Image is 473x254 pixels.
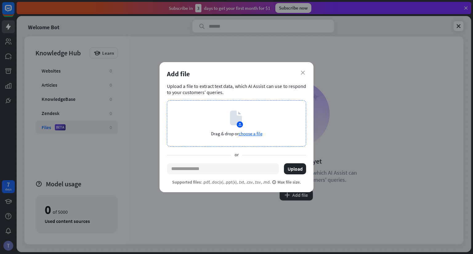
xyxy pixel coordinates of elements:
span: Supported files [172,179,201,185]
span: or [231,152,242,158]
div: Add file [167,69,306,78]
span: Max file size. [272,179,301,185]
p: : .pdf, .doc(x), .ppt(x), .txt, .csv, .tsv, .md. [172,179,301,185]
span: choose a file [239,131,262,137]
button: Upload [284,163,306,174]
div: Upload a file to extract text data, which AI Assist can use to respond to your customers' queries. [167,83,306,95]
p: Drag & drop or [211,131,262,137]
i: close [301,71,305,75]
button: Open LiveChat chat widget [5,2,23,21]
